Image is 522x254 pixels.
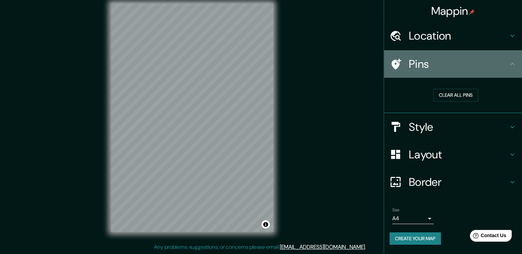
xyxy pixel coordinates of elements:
[409,148,508,161] h4: Layout
[280,243,365,251] a: [EMAIL_ADDRESS][DOMAIN_NAME]
[367,243,368,251] div: .
[469,9,475,15] img: pin-icon.png
[384,168,522,196] div: Border
[431,4,475,18] h4: Mappin
[384,50,522,78] div: Pins
[384,22,522,50] div: Location
[262,220,270,229] button: Toggle attribution
[433,89,478,102] button: Clear all pins
[154,243,366,251] p: Any problems, suggestions, or concerns please email .
[384,141,522,168] div: Layout
[390,232,441,245] button: Create your map
[366,243,367,251] div: .
[409,29,508,43] h4: Location
[461,227,514,246] iframe: Help widget launcher
[392,207,400,213] label: Size
[111,3,273,232] canvas: Map
[409,120,508,134] h4: Style
[392,213,434,224] div: A4
[409,175,508,189] h4: Border
[384,113,522,141] div: Style
[409,57,508,71] h4: Pins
